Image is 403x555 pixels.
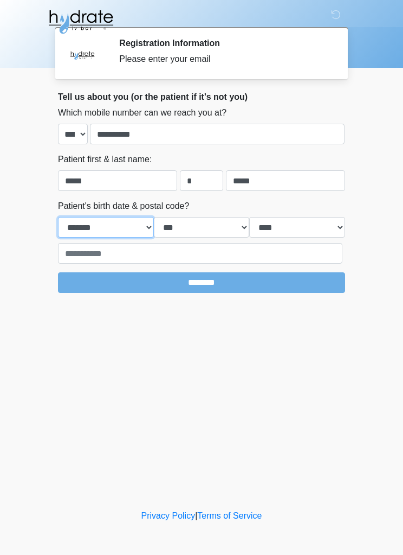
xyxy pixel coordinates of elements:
label: Which mobile number can we reach you at? [58,106,226,119]
a: | [195,511,197,520]
label: Patient's birth date & postal code? [58,200,189,213]
img: Agent Avatar [66,38,99,71]
img: Hydrate IV Bar - Glendale Logo [47,8,114,35]
label: Patient first & last name: [58,153,152,166]
a: Privacy Policy [141,511,196,520]
h2: Tell us about you (or the patient if it's not you) [58,92,345,102]
a: Terms of Service [197,511,262,520]
div: Please enter your email [119,53,329,66]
